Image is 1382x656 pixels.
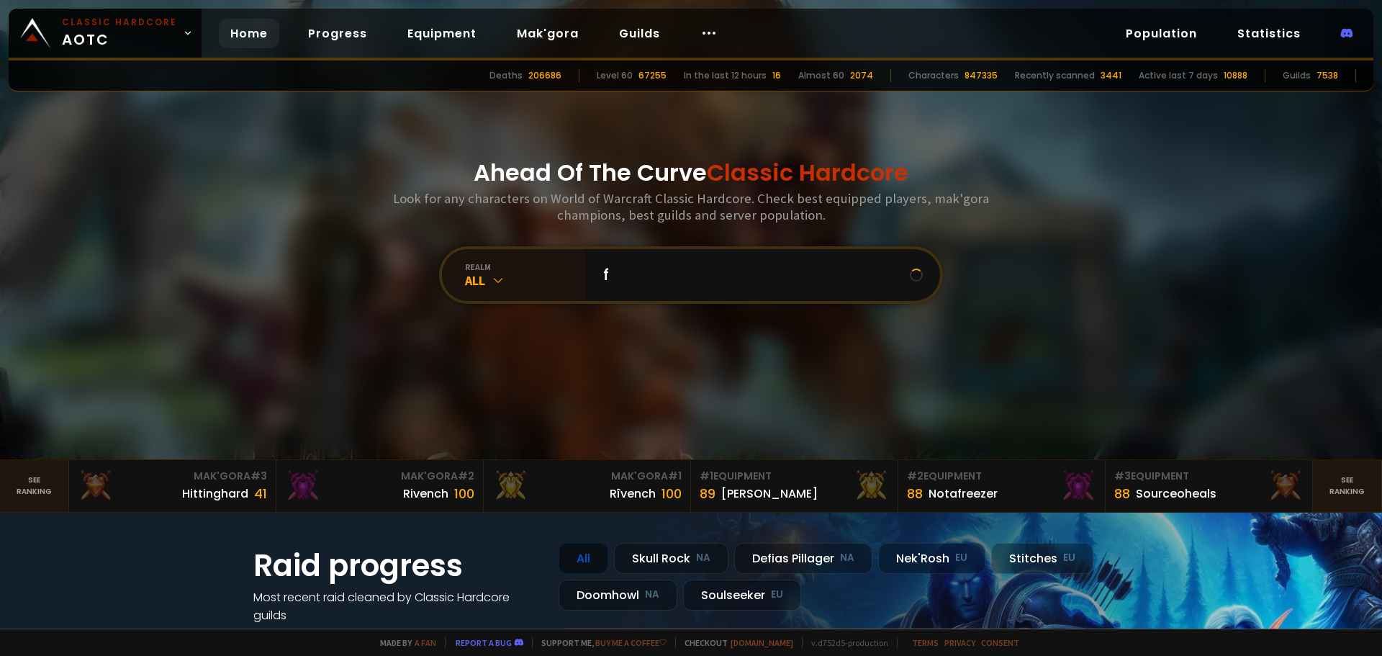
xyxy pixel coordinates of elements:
[731,637,793,648] a: [DOMAIN_NAME]
[465,272,586,289] div: All
[907,469,1096,484] div: Equipment
[955,551,967,565] small: EU
[489,69,523,82] div: Deaths
[62,16,177,50] span: AOTC
[454,484,474,503] div: 100
[1114,469,1304,484] div: Equipment
[219,19,279,48] a: Home
[691,460,898,512] a: #1Equipment89[PERSON_NAME]
[9,9,202,58] a: Classic HardcoreAOTC
[595,249,910,301] input: Search a character...
[474,156,908,190] h1: Ahead Of The Curve
[69,460,276,512] a: Mak'Gora#3Hittinghard41
[965,69,998,82] div: 847335
[929,485,998,503] div: Notafreezer
[638,69,667,82] div: 67255
[1106,460,1313,512] a: #3Equipment88Sourceoheals
[1283,69,1311,82] div: Guilds
[253,588,541,624] h4: Most recent raid cleaned by Classic Hardcore guilds
[610,485,656,503] div: Rîvench
[387,190,995,223] h3: Look for any characters on World of Warcraft Classic Hardcore. Check best equipped players, mak'g...
[597,69,633,82] div: Level 60
[1114,484,1130,503] div: 88
[1101,69,1121,82] div: 3441
[645,588,659,602] small: NA
[850,69,873,82] div: 2074
[771,588,783,602] small: EU
[1114,19,1209,48] a: Population
[700,469,889,484] div: Equipment
[297,19,379,48] a: Progress
[415,637,436,648] a: a fan
[532,637,667,648] span: Support me,
[371,637,436,648] span: Made by
[907,469,923,483] span: # 2
[276,460,484,512] a: Mak'Gora#2Rivench100
[614,543,728,574] div: Skull Rock
[505,19,590,48] a: Mak'gora
[253,625,347,642] a: See all progress
[684,69,767,82] div: In the last 12 hours
[700,484,715,503] div: 89
[912,637,939,648] a: Terms
[1313,460,1382,512] a: Seeranking
[661,484,682,503] div: 100
[734,543,872,574] div: Defias Pillager
[528,69,561,82] div: 206686
[668,469,682,483] span: # 1
[908,69,959,82] div: Characters
[802,637,888,648] span: v. d752d5 - production
[396,19,488,48] a: Equipment
[1139,69,1218,82] div: Active last 7 days
[772,69,781,82] div: 16
[944,637,975,648] a: Privacy
[1136,485,1216,503] div: Sourceoheals
[285,469,474,484] div: Mak'Gora
[182,485,248,503] div: Hittinghard
[1114,469,1131,483] span: # 3
[696,551,710,565] small: NA
[492,469,682,484] div: Mak'Gora
[559,580,677,611] div: Doomhowl
[254,484,267,503] div: 41
[62,16,177,29] small: Classic Hardcore
[1224,69,1247,82] div: 10888
[1226,19,1312,48] a: Statistics
[78,469,267,484] div: Mak'Gora
[484,460,691,512] a: Mak'Gora#1Rîvench100
[707,156,908,189] span: Classic Hardcore
[878,543,985,574] div: Nek'Rosh
[608,19,672,48] a: Guilds
[798,69,844,82] div: Almost 60
[907,484,923,503] div: 88
[456,637,512,648] a: Report a bug
[250,469,267,483] span: # 3
[683,580,801,611] div: Soulseeker
[1015,69,1095,82] div: Recently scanned
[675,637,793,648] span: Checkout
[1316,69,1338,82] div: 7538
[721,485,818,503] div: [PERSON_NAME]
[898,460,1106,512] a: #2Equipment88Notafreezer
[403,485,448,503] div: Rivench
[595,637,667,648] a: Buy me a coffee
[700,469,713,483] span: # 1
[991,543,1093,574] div: Stitches
[1063,551,1075,565] small: EU
[253,543,541,588] h1: Raid progress
[840,551,854,565] small: NA
[559,543,608,574] div: All
[458,469,474,483] span: # 2
[465,261,586,272] div: realm
[981,637,1019,648] a: Consent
